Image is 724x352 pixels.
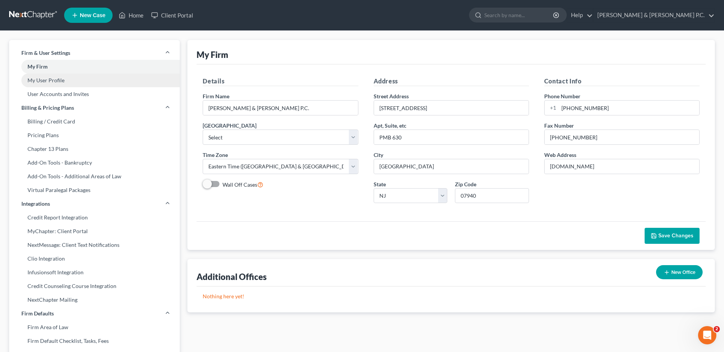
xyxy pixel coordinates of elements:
label: State [374,180,386,188]
input: Enter city... [374,159,529,174]
h5: Details [203,77,358,86]
input: Enter address... [374,101,529,115]
input: XXXXX [455,188,529,203]
label: [GEOGRAPHIC_DATA] [203,122,256,130]
span: Firm Defaults [21,310,54,317]
iframe: Intercom live chat [698,326,716,344]
a: Add-On Tools - Bankruptcy [9,156,180,170]
a: NextChapter Mailing [9,293,180,307]
label: City [374,151,383,159]
span: Firm Name [203,93,229,99]
span: 2 [714,326,720,332]
h5: Address [374,77,529,86]
a: Firm Defaults [9,307,180,320]
span: Billing & Pricing Plans [21,104,74,112]
label: Phone Number [544,92,580,100]
a: MyChapter: Client Portal [9,224,180,238]
a: My Firm [9,60,180,74]
a: Firm Area of Law [9,320,180,334]
a: Billing & Pricing Plans [9,101,180,115]
a: User Accounts and Invites [9,87,180,101]
a: Virtual Paralegal Packages [9,183,180,197]
label: Fax Number [544,122,574,130]
input: Enter web address.... [545,159,699,174]
a: Pricing Plans [9,128,180,142]
span: New Case [80,13,105,18]
span: Integrations [21,200,50,208]
a: Infusionsoft Integration [9,266,180,279]
span: Save Changes [658,232,693,239]
label: Apt, Suite, etc [374,122,406,130]
label: Time Zone [203,151,228,159]
a: Billing / Credit Card [9,115,180,128]
a: [PERSON_NAME] & [PERSON_NAME] P.C. [593,8,714,22]
a: Home [115,8,147,22]
p: Nothing here yet! [203,293,700,300]
label: Zip Code [455,180,476,188]
span: Firm & User Settings [21,49,70,57]
a: Credit Counseling Course Integration [9,279,180,293]
label: Street Address [374,92,409,100]
button: Save Changes [645,228,700,244]
a: Chapter 13 Plans [9,142,180,156]
a: Client Portal [147,8,197,22]
a: Firm Default Checklist, Tasks, Fees [9,334,180,348]
span: Wall Off Cases [223,181,257,188]
a: Firm & User Settings [9,46,180,60]
a: Clio Integration [9,252,180,266]
a: NextMessage: Client Text Notifications [9,238,180,252]
a: Add-On Tools - Additional Areas of Law [9,170,180,183]
a: My User Profile [9,74,180,87]
div: +1 [545,101,559,115]
button: New Office [656,265,703,279]
a: Credit Report Integration [9,211,180,224]
input: Enter phone... [559,101,699,115]
a: Help [567,8,593,22]
div: Additional Offices [197,271,267,282]
a: Integrations [9,197,180,211]
label: Web Address [544,151,576,159]
input: Enter fax... [545,130,699,144]
input: Enter name... [203,101,358,115]
h5: Contact Info [544,77,700,86]
input: Search by name... [484,8,554,22]
div: My Firm [197,49,228,60]
input: (optional) [374,130,529,144]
